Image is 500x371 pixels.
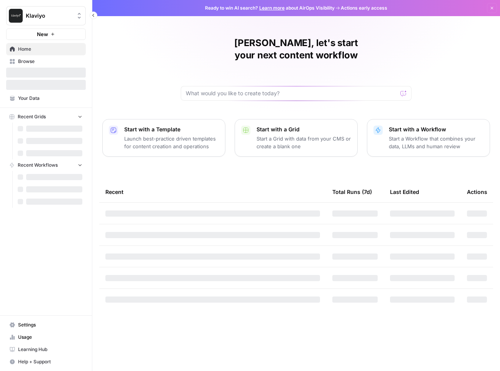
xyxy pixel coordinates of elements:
[6,28,86,40] button: New
[6,92,86,104] a: Your Data
[102,119,225,157] button: Start with a TemplateLaunch best-practice driven templates for content creation and operations
[6,159,86,171] button: Recent Workflows
[18,46,82,53] span: Home
[18,162,58,169] span: Recent Workflows
[389,135,483,150] p: Start a Workflow that combines your data, LLMs and human review
[6,331,86,343] a: Usage
[6,55,86,68] a: Browse
[6,356,86,368] button: Help + Support
[18,334,82,341] span: Usage
[6,319,86,331] a: Settings
[6,43,86,55] a: Home
[341,5,387,12] span: Actions early access
[105,181,320,202] div: Recent
[26,12,72,20] span: Klaviyo
[257,126,351,133] p: Start with a Grid
[259,5,285,11] a: Learn more
[124,126,219,133] p: Start with a Template
[367,119,490,157] button: Start with a WorkflowStart a Workflow that combines your data, LLMs and human review
[389,126,483,133] p: Start with a Workflow
[235,119,358,157] button: Start with a GridStart a Grid with data from your CMS or create a blank one
[467,181,487,202] div: Actions
[205,5,335,12] span: Ready to win AI search? about AirOps Visibility
[257,135,351,150] p: Start a Grid with data from your CMS or create a blank one
[18,58,82,65] span: Browse
[18,113,46,120] span: Recent Grids
[9,9,23,23] img: Klaviyo Logo
[6,111,86,123] button: Recent Grids
[6,6,86,25] button: Workspace: Klaviyo
[18,358,82,365] span: Help + Support
[186,89,397,97] input: What would you like to create today?
[18,321,82,328] span: Settings
[18,95,82,102] span: Your Data
[6,343,86,356] a: Learning Hub
[332,181,372,202] div: Total Runs (7d)
[37,30,48,38] span: New
[181,37,412,61] h1: [PERSON_NAME], let's start your next content workflow
[390,181,419,202] div: Last Edited
[18,346,82,353] span: Learning Hub
[124,135,219,150] p: Launch best-practice driven templates for content creation and operations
